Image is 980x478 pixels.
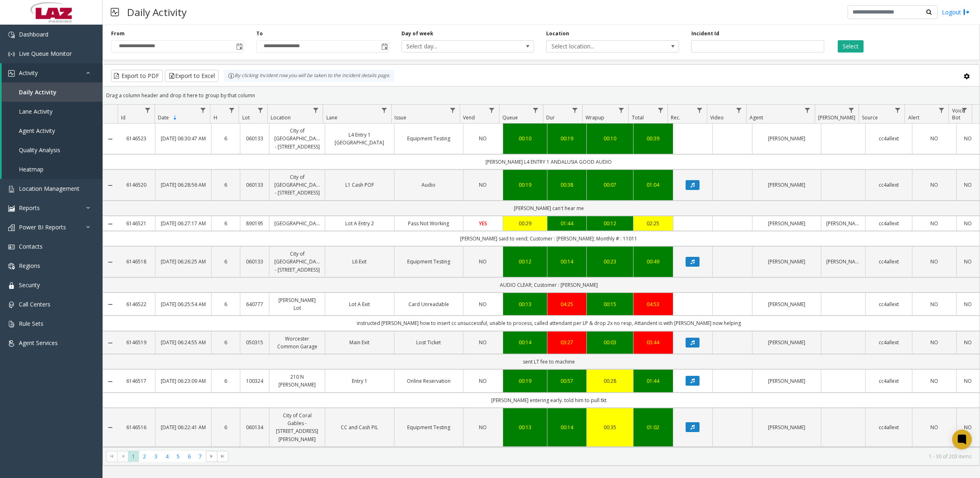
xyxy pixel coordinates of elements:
[380,41,389,52] span: Toggle popup
[447,105,458,116] a: Issue Filter Menu
[757,423,816,431] a: [PERSON_NAME]
[123,377,150,385] a: 6146517
[508,300,542,308] a: 00:13
[103,424,118,431] a: Collapse Details
[103,136,118,142] a: Collapse Details
[570,105,581,116] a: Dur Filter Menu
[2,121,103,140] a: Agent Activity
[197,105,208,116] a: Date Filter Menu
[219,453,226,460] span: Go to the last page
[479,135,487,142] span: NO
[19,69,38,77] span: Activity
[592,220,628,227] div: 00:12
[552,338,582,346] div: 03:27
[8,321,15,327] img: 'icon'
[19,242,43,250] span: Contacts
[710,114,724,121] span: Video
[638,377,668,385] a: 01:44
[826,220,860,227] a: [PERSON_NAME]
[552,135,582,142] a: 00:19
[19,185,80,192] span: Location Management
[8,205,15,212] img: 'icon'
[330,220,389,227] a: Lot A Entry 2
[486,105,497,116] a: Vend Filter Menu
[235,41,244,52] span: Toggle popup
[394,114,406,121] span: Issue
[123,220,150,227] a: 6146521
[757,338,816,346] a: [PERSON_NAME]
[19,50,72,57] span: Live Queue Monitor
[118,354,980,369] td: sent LT fee to machine
[399,181,458,189] a: Audio
[111,2,119,22] img: pageIcon
[118,154,980,169] td: [PERSON_NAME] L4 ENTRY 1 ANDALUSIA GOOD AUDIO
[123,2,191,22] h3: Daily Activity
[546,114,555,121] span: Dur
[632,114,644,121] span: Total
[479,424,487,431] span: NO
[399,258,458,265] a: Equipment Testing
[638,135,668,142] div: 00:39
[871,300,907,308] a: cc4allext
[19,262,40,270] span: Regions
[552,300,582,308] div: 04:25
[399,300,458,308] a: Card Unreadable
[208,453,215,460] span: Go to the next page
[330,131,389,146] a: L4 Entry 1 [GEOGRAPHIC_DATA]
[508,220,542,227] a: 00:29
[479,301,487,308] span: NO
[160,377,206,385] a: [DATE] 06:23:09 AM
[871,258,907,265] a: cc4allext
[638,258,668,265] div: 00:49
[330,300,389,308] a: Lot A Exit
[103,182,118,189] a: Collapse Details
[592,377,628,385] a: 00:28
[245,181,264,189] a: 060133
[638,300,668,308] a: 04:53
[160,338,206,346] a: [DATE] 06:24:55 AM
[2,63,103,82] a: Activity
[917,181,951,189] a: NO
[111,70,163,82] button: Export to PDF
[508,338,542,346] div: 00:14
[959,105,970,116] a: Voice Bot Filter Menu
[586,114,604,121] span: Wrapup
[892,105,903,116] a: Source Filter Menu
[508,377,542,385] div: 00:19
[8,70,15,77] img: 'icon'
[750,114,763,121] span: Agent
[274,250,320,274] a: City of [GEOGRAPHIC_DATA] - [STREET_ADDRESS]
[734,105,745,116] a: Video Filter Menu
[245,258,264,265] a: 060133
[592,135,628,142] div: 00:10
[638,338,668,346] div: 03:44
[962,377,975,385] a: NO
[245,338,264,346] a: 050315
[691,30,719,37] label: Incident Id
[111,30,125,37] label: From
[936,105,947,116] a: Alert Filter Menu
[871,338,907,346] a: cc4allext
[195,451,206,462] span: Page 7
[468,220,498,227] a: YES
[592,181,628,189] a: 00:07
[552,258,582,265] div: 00:14
[694,105,705,116] a: Rec. Filter Menu
[508,423,542,431] div: 00:13
[468,300,498,308] a: NO
[206,451,217,462] span: Go to the next page
[547,41,652,52] span: Select location...
[330,258,389,265] a: L6 Exit
[508,181,542,189] div: 00:19
[2,140,103,160] a: Quality Analysis
[592,423,628,431] a: 00:35
[592,258,628,265] a: 00:23
[330,377,389,385] a: Entry 1
[8,302,15,308] img: 'icon'
[952,107,965,121] span: Voice Bot
[19,165,43,173] span: Heatmap
[228,73,235,79] img: infoIcon.svg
